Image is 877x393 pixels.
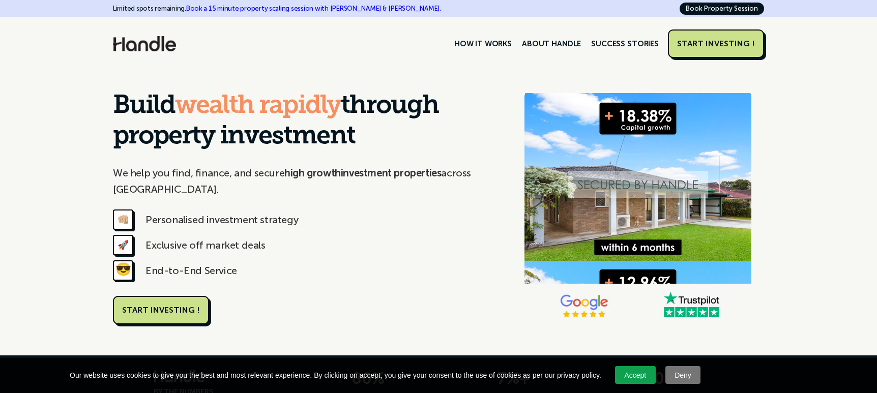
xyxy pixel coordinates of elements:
[284,167,341,179] strong: high growth
[113,3,441,14] div: Limited spots remaining.
[113,296,209,324] a: START INVESTING !
[665,366,701,384] a: Deny
[677,39,755,49] div: START INVESTING !
[341,167,442,179] strong: investment properties
[586,35,664,52] a: SUCCESS STORIES
[449,35,517,52] a: HOW IT WORKS
[113,235,133,255] div: 🚀
[113,165,491,197] p: We help you find, finance, and secure across [GEOGRAPHIC_DATA].
[145,262,237,279] div: End-to-End Service
[70,370,601,380] span: Our website uses cookies to give you the best and most relevant experience. By clicking on accept...
[186,5,441,12] a: Book a 15 minute property scaling session with [PERSON_NAME] & [PERSON_NAME].
[680,3,764,15] a: Book Property Session
[517,35,586,52] a: ABOUT HANDLE
[175,94,341,119] span: wealth rapidly
[115,265,131,276] strong: 😎
[113,209,133,230] div: 👊🏼
[145,237,266,253] div: Exclusive off market deals
[668,29,764,58] a: START INVESTING !
[113,92,491,153] h1: Build through property investment
[145,211,298,228] div: Personalised investment strategy
[615,366,656,384] a: Accept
